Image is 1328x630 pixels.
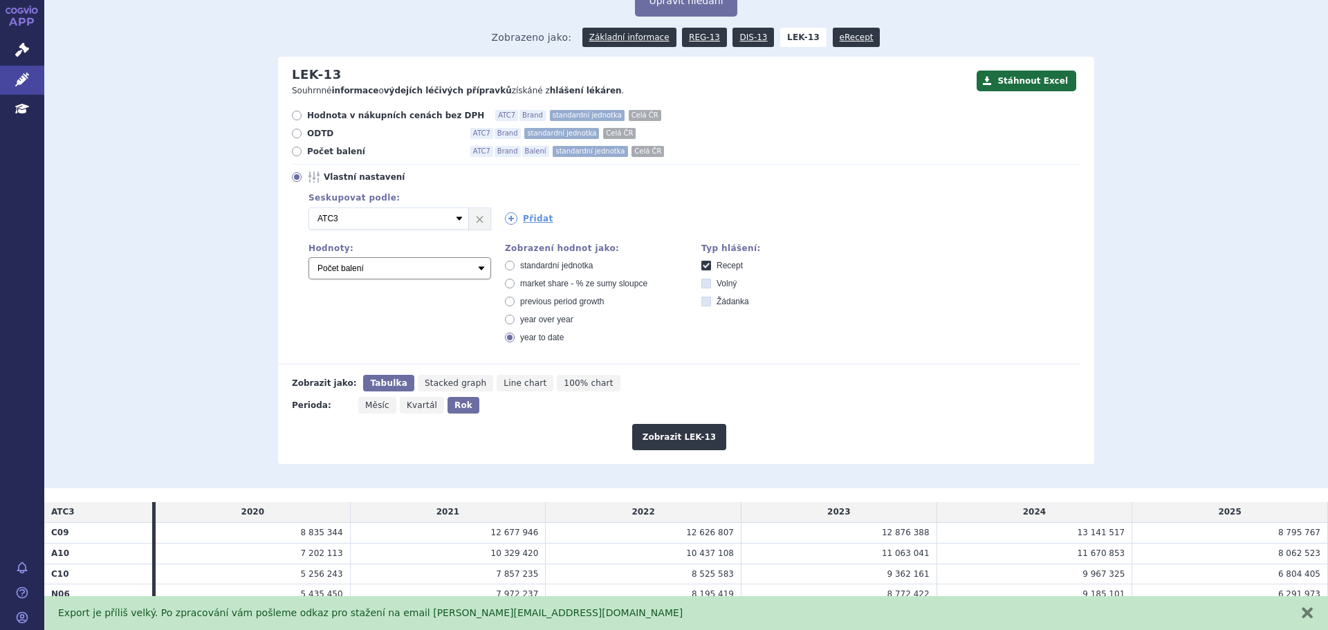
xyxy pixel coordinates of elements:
[717,297,749,306] span: Žádanka
[692,589,734,599] span: 8 195 419
[454,400,472,410] span: Rok
[937,502,1132,522] td: 2024
[833,28,880,47] a: eRecept
[887,569,930,579] span: 9 362 161
[496,589,538,599] span: 7 972 237
[522,146,549,157] span: Balení
[603,128,636,139] span: Celá ČR
[295,207,1080,230] div: 1
[1078,548,1125,558] span: 11 670 853
[307,146,459,157] span: Počet balení
[780,28,827,47] strong: LEK-13
[495,146,521,157] span: Brand
[882,548,930,558] span: 11 063 041
[692,569,734,579] span: 8 525 583
[469,208,490,229] a: ×
[520,279,647,288] span: market share - % ze sumy sloupce
[470,146,493,157] span: ATC7
[492,28,572,47] span: Zobrazeno jako:
[1278,589,1320,599] span: 6 291 973
[977,71,1076,91] button: Stáhnout Excel
[156,502,350,522] td: 2020
[887,589,930,599] span: 8 772 422
[524,128,599,139] span: standardní jednotka
[301,569,343,579] span: 5 256 243
[686,528,734,537] span: 12 626 807
[505,243,688,253] div: Zobrazení hodnot jako:
[58,606,1286,620] div: Export je příliš velký. Po zpracování vám pošleme odkaz pro stažení na email [PERSON_NAME][EMAIL_...
[308,243,491,253] div: Hodnoty:
[520,315,573,324] span: year over year
[292,67,342,82] h2: LEK-13
[686,548,734,558] span: 10 437 108
[632,424,726,450] button: Zobrazit LEK-13
[519,110,546,121] span: Brand
[629,110,661,121] span: Celá ČR
[365,400,389,410] span: Měsíc
[504,378,546,388] span: Line chart
[1278,528,1320,537] span: 8 795 767
[882,528,930,537] span: 12 876 388
[1278,548,1320,558] span: 8 062 523
[350,502,546,522] td: 2021
[550,86,622,95] strong: hlášení lékáren
[741,502,937,522] td: 2023
[1078,528,1125,537] span: 13 141 517
[1132,502,1328,522] td: 2025
[520,297,604,306] span: previous period growth
[295,193,1080,203] div: Seskupovat podle:
[717,261,743,270] span: Recept
[425,378,486,388] span: Stacked graph
[370,378,407,388] span: Tabulka
[307,110,484,121] span: Hodnota v nákupních cenách bez DPH
[292,397,351,414] div: Perioda:
[496,569,538,579] span: 7 857 235
[520,333,564,342] span: year to date
[505,212,553,225] a: Přidat
[1300,606,1314,620] button: zavřít
[520,261,593,270] span: standardní jednotka
[307,128,459,139] span: ODTD
[582,28,676,47] a: Základní informace
[682,28,727,47] a: REG-13
[470,128,493,139] span: ATC7
[332,86,379,95] strong: informace
[301,589,343,599] span: 5 435 450
[546,502,741,522] td: 2022
[44,523,152,544] th: C09
[292,85,970,97] p: Souhrnné o získáné z .
[51,507,75,517] span: ATC3
[491,528,539,537] span: 12 677 946
[384,86,512,95] strong: výdejích léčivých přípravků
[44,543,152,564] th: A10
[301,548,343,558] span: 7 202 113
[495,128,521,139] span: Brand
[701,243,884,253] div: Typ hlášení:
[550,110,625,121] span: standardní jednotka
[44,584,152,605] th: N06
[1082,569,1125,579] span: 9 967 325
[491,548,539,558] span: 10 329 420
[732,28,774,47] a: DIS-13
[1278,569,1320,579] span: 6 804 405
[564,378,613,388] span: 100% chart
[1082,589,1125,599] span: 9 185 101
[44,564,152,584] th: C10
[324,172,476,183] span: Vlastní nastavení
[301,528,343,537] span: 8 835 344
[407,400,437,410] span: Kvartál
[717,279,737,288] span: Volný
[553,146,627,157] span: standardní jednotka
[292,375,356,391] div: Zobrazit jako:
[495,110,518,121] span: ATC7
[631,146,664,157] span: Celá ČR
